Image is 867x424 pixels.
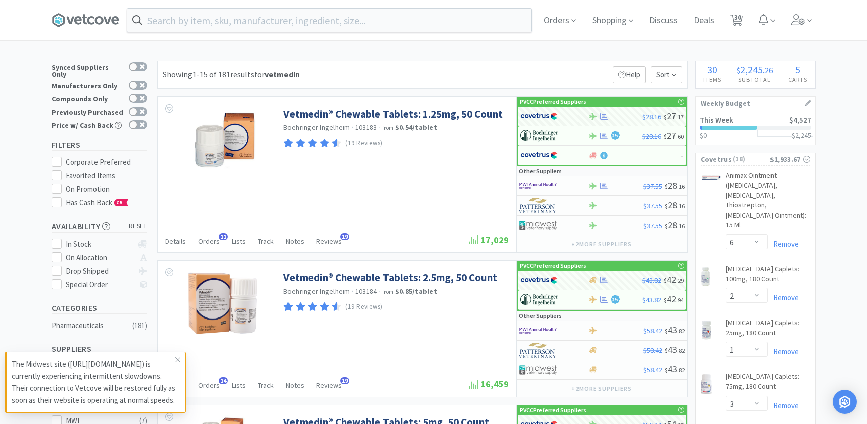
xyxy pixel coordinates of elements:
input: Search by item, sku, manufacturer, ingredient, size... [127,9,531,32]
div: Open Intercom Messenger [833,390,857,414]
p: The Midwest site ([URL][DOMAIN_NAME]) is currently experiencing intermittent slowdowns. Their con... [12,358,175,406]
a: Discuss [645,16,682,25]
a: Deals [690,16,718,25]
a: 30 [726,17,747,26]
